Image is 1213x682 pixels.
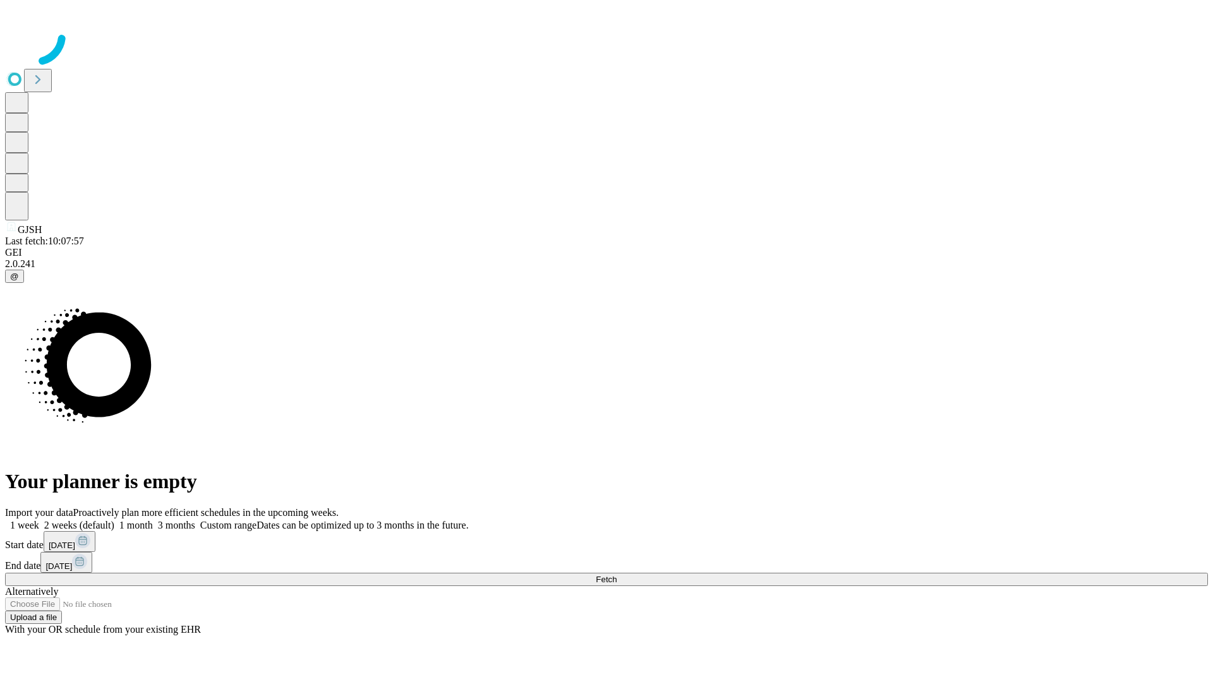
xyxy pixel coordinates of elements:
[5,552,1208,573] div: End date
[44,520,114,530] span: 2 weeks (default)
[5,507,73,518] span: Import your data
[5,611,62,624] button: Upload a file
[200,520,256,530] span: Custom range
[18,224,42,235] span: GJSH
[49,541,75,550] span: [DATE]
[596,575,617,584] span: Fetch
[119,520,153,530] span: 1 month
[158,520,195,530] span: 3 months
[5,586,58,597] span: Alternatively
[10,520,39,530] span: 1 week
[5,270,24,283] button: @
[5,573,1208,586] button: Fetch
[5,531,1208,552] div: Start date
[40,552,92,573] button: [DATE]
[73,507,339,518] span: Proactively plan more efficient schedules in the upcoming weeks.
[5,470,1208,493] h1: Your planner is empty
[5,236,84,246] span: Last fetch: 10:07:57
[5,247,1208,258] div: GEI
[10,272,19,281] span: @
[5,624,201,635] span: With your OR schedule from your existing EHR
[5,258,1208,270] div: 2.0.241
[45,561,72,571] span: [DATE]
[256,520,468,530] span: Dates can be optimized up to 3 months in the future.
[44,531,95,552] button: [DATE]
